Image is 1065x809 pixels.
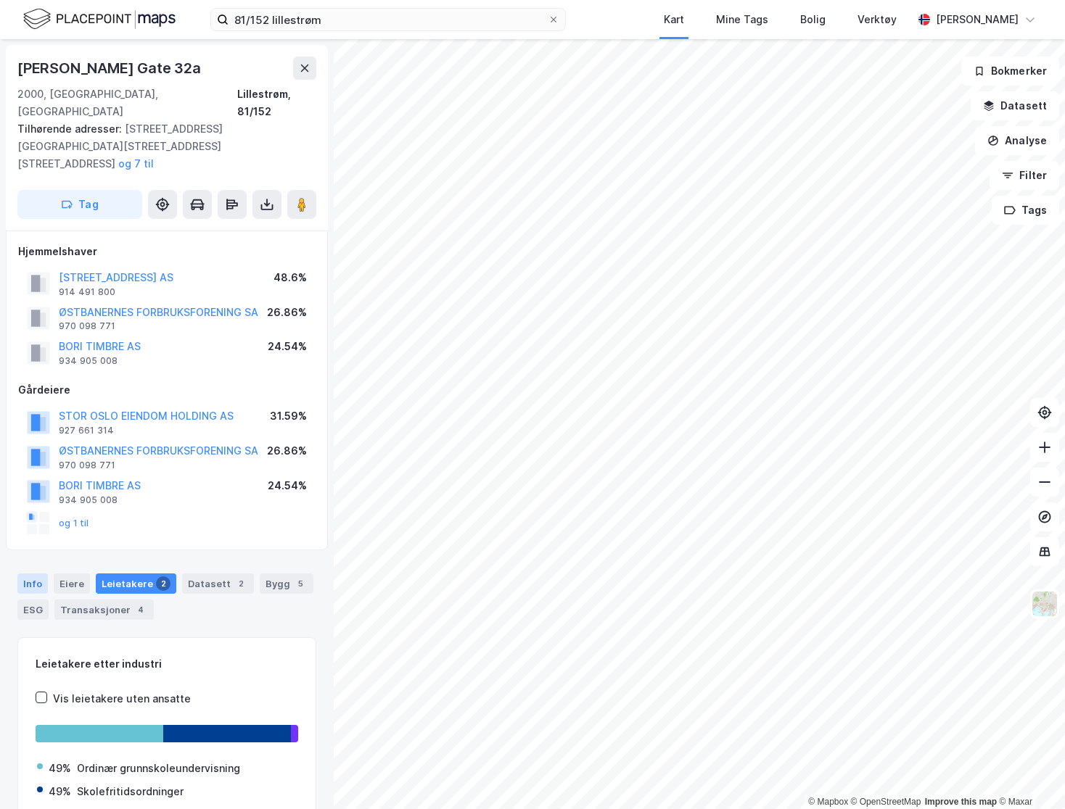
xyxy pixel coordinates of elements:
div: 49% [49,760,71,777]
div: Leietakere etter industri [36,655,298,673]
div: 2000, [GEOGRAPHIC_DATA], [GEOGRAPHIC_DATA] [17,86,237,120]
div: 4 [133,602,148,617]
div: Hjemmelshaver [18,243,316,260]
div: 49% [49,783,71,800]
div: 914 491 800 [59,286,115,298]
div: 24.54% [268,338,307,355]
a: Improve this map [925,797,997,807]
div: [STREET_ADDRESS][GEOGRAPHIC_DATA][STREET_ADDRESS][STREET_ADDRESS] [17,120,305,173]
div: Datasett [182,573,254,594]
div: 970 098 771 [59,320,115,332]
div: [PERSON_NAME] [936,11,1019,28]
div: Lillestrøm, 81/152 [237,86,316,120]
button: Tags [992,196,1059,225]
div: Bygg [260,573,313,594]
div: Gårdeiere [18,381,316,399]
span: Tilhørende adresser: [17,123,125,135]
div: Transaksjoner [54,600,154,620]
img: Z [1031,590,1058,618]
div: Verktøy [858,11,897,28]
div: 48.6% [274,269,307,286]
div: Skolefritidsordninger [77,783,184,800]
div: 927 661 314 [59,425,114,436]
div: 26.86% [267,304,307,321]
iframe: Chat Widget [992,739,1065,809]
div: ESG [17,600,49,620]
div: 934 905 008 [59,355,118,367]
div: Info [17,573,48,594]
div: Kart [664,11,684,28]
div: Bolig [800,11,826,28]
a: OpenStreetMap [851,797,921,807]
div: 2 [234,576,248,591]
a: Mapbox [808,797,848,807]
div: [PERSON_NAME] Gate 32a [17,57,204,80]
div: 2 [156,576,170,591]
img: logo.f888ab2527a4732fd821a326f86c7f29.svg [23,7,176,32]
input: Søk på adresse, matrikkel, gårdeiere, leietakere eller personer [229,9,548,30]
div: 5 [293,576,308,591]
div: Leietakere [96,573,176,594]
button: Analyse [975,126,1059,155]
div: 31.59% [270,407,307,425]
div: Vis leietakere uten ansatte [53,690,191,708]
button: Filter [990,161,1059,190]
div: 970 098 771 [59,460,115,471]
div: 26.86% [267,442,307,460]
div: 24.54% [268,477,307,494]
div: Mine Tags [716,11,768,28]
button: Bokmerker [961,57,1059,86]
div: Ordinær grunnskoleundervisning [77,760,240,777]
div: 934 905 008 [59,494,118,506]
button: Tag [17,190,142,219]
div: Eiere [54,573,90,594]
button: Datasett [971,91,1059,120]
